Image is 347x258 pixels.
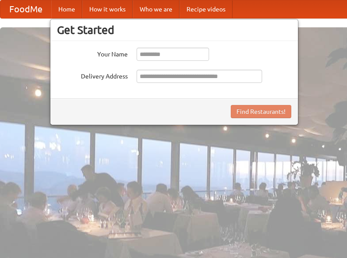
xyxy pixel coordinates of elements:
[57,70,128,81] label: Delivery Address
[133,0,179,18] a: Who we are
[82,0,133,18] a: How it works
[179,0,233,18] a: Recipe videos
[0,0,51,18] a: FoodMe
[231,105,291,118] button: Find Restaurants!
[57,23,291,37] h3: Get Started
[51,0,82,18] a: Home
[57,48,128,59] label: Your Name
